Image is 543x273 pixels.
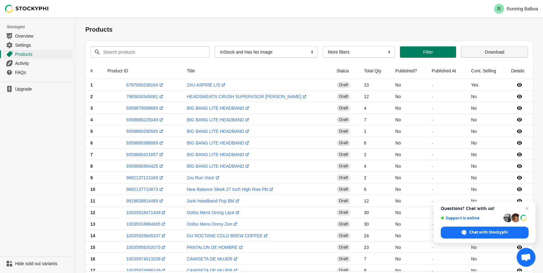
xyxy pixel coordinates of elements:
[498,6,501,12] text: R
[359,207,390,218] td: 30
[90,233,95,238] span: 14
[432,210,433,214] small: -
[390,91,427,102] td: No
[126,82,164,87] a: 6787000238164(opens a new window)
[15,86,71,92] span: Upgrade
[337,175,350,181] span: draft
[390,172,427,183] td: No
[15,60,71,66] span: Activity
[187,106,251,111] a: BIG BANG LITE HEADBAND(opens a new window)
[337,186,350,192] span: draft
[103,46,199,58] input: Search products
[390,137,427,149] td: No
[359,91,390,102] td: 12
[466,137,506,149] td: No
[126,94,164,99] a: 7965830349081(opens a new window)
[466,63,506,79] th: Cont. Selling
[492,3,540,15] button: Avatar with initials RRunning Balboa
[507,6,538,11] p: Running Balboa
[432,176,433,180] small: -
[337,140,350,146] span: draft
[432,245,433,249] small: -
[359,172,390,183] td: 2
[3,50,72,59] a: Products
[359,241,390,253] td: 23
[7,24,75,30] span: Stockyphi
[466,241,506,253] td: No
[337,151,350,158] span: draft
[466,91,506,102] td: No
[90,222,95,227] span: 13
[15,42,71,48] span: Settings
[390,218,427,230] td: No
[187,117,251,122] a: BIG BANG LITE HEADBAND(opens a new window)
[3,31,72,40] a: Overview
[187,256,239,261] a: CAMISETA DE MUJER(opens a new window)
[90,94,93,99] span: 2
[432,94,433,98] small: -
[432,152,433,156] small: -
[126,268,167,273] a: 10035974996249(opens a new window)
[390,114,427,125] td: No
[337,163,350,169] span: draft
[432,164,433,168] small: -
[90,117,93,122] span: 4
[337,233,350,239] span: draft
[466,172,506,183] td: No
[337,82,350,88] span: draft
[187,152,251,157] a: BIG BANG LITE HEADBAND(opens a new window)
[390,102,427,114] td: No
[85,63,102,79] th: #
[432,118,433,122] small: -
[90,164,93,169] span: 8
[126,106,164,111] a: 9359879569689(opens a new window)
[187,210,241,215] a: Oofos Mens Onmg Lace(opens a new window)
[390,207,427,218] td: No
[466,160,506,172] td: No
[359,114,390,125] td: 7
[466,183,506,195] td: No
[432,106,433,110] small: -
[506,63,533,79] th: Details
[390,230,427,241] td: No
[15,51,71,57] span: Products
[517,248,535,267] div: Open chat
[390,79,427,91] td: No
[432,187,433,191] small: -
[432,141,433,145] small: -
[466,114,506,125] td: No
[90,268,95,273] span: 17
[390,241,427,253] td: No
[15,33,71,39] span: Overview
[441,216,501,220] span: Support is online
[90,140,93,145] span: 6
[390,160,427,172] td: No
[337,128,350,134] span: draft
[126,222,167,227] a: 10035918864665(opens a new window)
[90,152,93,157] span: 7
[390,253,427,265] td: No
[359,160,390,172] td: 4
[337,221,350,227] span: draft
[461,46,528,58] button: Download
[126,140,164,145] a: 9359880388889(opens a new window)
[359,195,390,207] td: 12
[466,195,506,207] td: No
[187,268,239,273] a: CAMISETA DE MUJER(opens a new window)
[427,63,466,79] th: Published At
[432,268,433,272] small: -
[187,94,308,99] a: HEADSWEATS CRUSH SUPERVISOR [PERSON_NAME](opens a new window)
[432,234,433,238] small: -
[337,256,350,262] span: draft
[3,59,72,68] a: Activity
[126,233,167,238] a: 10035929645337(opens a new window)
[90,210,95,215] span: 12
[494,4,504,14] span: Avatar with initials R
[432,199,433,203] small: -
[15,260,71,267] span: Hide sold out variants
[126,152,164,157] a: 9359880421657(opens a new window)
[337,93,350,100] span: draft
[126,187,164,192] a: 9682137710873(opens a new window)
[187,222,239,227] a: Oofos Mens Oomy Zen(opens a new window)
[469,229,508,235] span: Chat with Stockyphi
